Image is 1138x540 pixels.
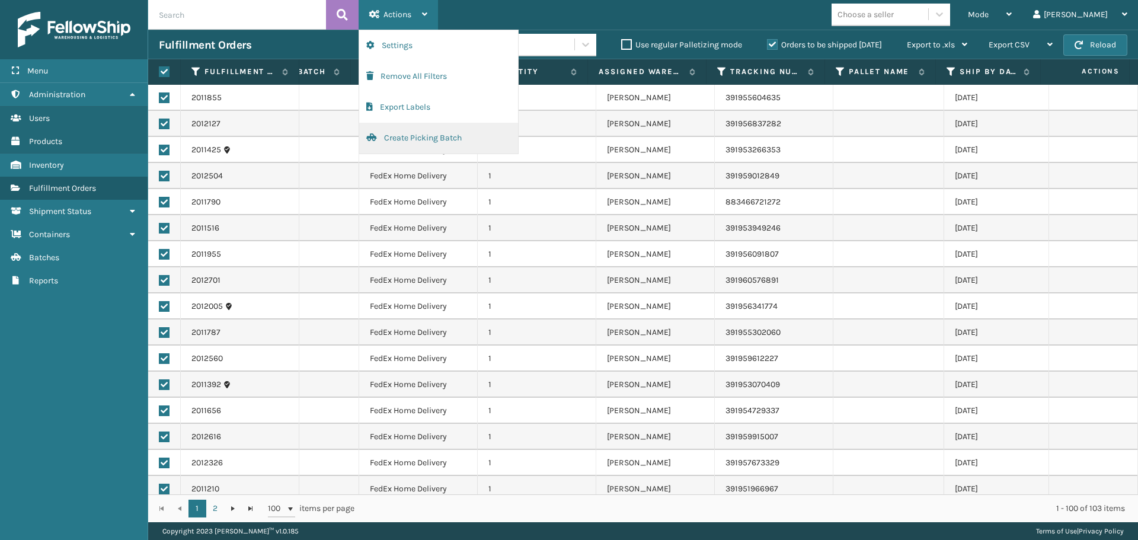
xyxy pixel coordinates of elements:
td: 1 [478,476,596,502]
td: [DATE] [944,189,1049,215]
a: 391953949246 [725,223,781,233]
a: 2011955 [191,248,221,260]
td: FedEx Home Delivery [359,215,478,241]
div: Choose a seller [837,8,894,21]
a: 883466721272 [725,197,781,207]
td: [DATE] [944,241,1049,267]
a: 391957673329 [725,458,779,468]
span: Go to the next page [228,504,238,513]
div: 1 - 100 of 103 items [371,503,1125,515]
label: Fulfillment Order Id [204,66,276,77]
span: Batches [29,253,59,263]
a: Terms of Use [1036,527,1077,535]
td: [PERSON_NAME] [596,398,715,424]
span: 100 [268,503,286,515]
a: 2011210 [191,483,219,495]
td: FedEx Home Delivery [359,319,478,346]
label: Pallet Name [849,66,913,77]
td: FedEx Home Delivery [359,476,478,502]
td: FedEx Home Delivery [359,450,478,476]
td: 1 [478,241,596,267]
td: [PERSON_NAME] [596,346,715,372]
a: 2011425 [191,144,221,156]
span: Fulfillment Orders [29,183,96,193]
a: 391955604635 [725,92,781,103]
td: FedEx Home Delivery [359,163,478,189]
p: Copyright 2023 [PERSON_NAME]™ v 1.0.185 [162,522,299,540]
td: 1 [478,163,596,189]
td: 1 [478,424,596,450]
label: Ship By Date [960,66,1018,77]
label: Use regular Palletizing mode [621,40,742,50]
td: [DATE] [944,267,1049,293]
label: Quantity [493,66,565,77]
a: 391955302060 [725,327,781,337]
button: Export Labels [359,92,518,123]
td: [DATE] [944,450,1049,476]
td: [PERSON_NAME] [596,450,715,476]
span: Export to .xls [907,40,955,50]
td: FedEx Home Delivery [359,372,478,398]
td: 1 [478,189,596,215]
a: 391959012849 [725,171,779,181]
span: Users [29,113,50,123]
label: Assigned Warehouse [599,66,683,77]
td: [PERSON_NAME] [596,476,715,502]
td: [PERSON_NAME] [596,111,715,137]
td: [DATE] [944,85,1049,111]
span: Shipment Status [29,206,91,216]
a: 2011516 [191,222,219,234]
a: 2012326 [191,457,223,469]
span: Inventory [29,160,64,170]
button: Settings [359,30,518,61]
td: FedEx Home Delivery [359,241,478,267]
td: [PERSON_NAME] [596,319,715,346]
a: 391954729337 [725,405,779,416]
a: 2012701 [191,274,220,286]
td: 1 [478,293,596,319]
td: FedEx Home Delivery [359,346,478,372]
td: [DATE] [944,398,1049,424]
td: [DATE] [944,319,1049,346]
a: 391956837282 [725,119,781,129]
span: Actions [1044,62,1127,81]
button: Reload [1063,34,1127,56]
a: 391956091807 [725,249,779,259]
td: [PERSON_NAME] [596,293,715,319]
a: Privacy Policy [1079,527,1124,535]
a: 2012504 [191,170,223,182]
td: 1 [478,450,596,476]
span: Reports [29,276,58,286]
label: Orders to be shipped [DATE] [767,40,882,50]
a: 1 [188,500,206,517]
a: 391956341774 [725,301,778,311]
td: FedEx Home Delivery [359,267,478,293]
span: Mode [968,9,989,20]
td: [PERSON_NAME] [596,267,715,293]
td: 1 [478,85,596,111]
span: Products [29,136,62,146]
td: [DATE] [944,137,1049,163]
td: FedEx Home Delivery [359,189,478,215]
td: 1 [478,267,596,293]
span: Export CSV [989,40,1030,50]
td: [PERSON_NAME] [596,189,715,215]
td: [PERSON_NAME] [596,372,715,398]
a: 2011790 [191,196,220,208]
a: 391951966967 [725,484,778,494]
td: [DATE] [944,293,1049,319]
td: [DATE] [944,111,1049,137]
label: Tracking Number [730,66,802,77]
td: 1 [478,398,596,424]
td: FedEx Home Delivery [359,424,478,450]
td: FedEx Home Delivery [359,293,478,319]
span: Containers [29,229,70,239]
span: Go to the last page [246,504,255,513]
button: Remove All Filters [359,61,518,92]
td: FedEx Home Delivery [359,398,478,424]
td: [DATE] [944,476,1049,502]
a: 391953070409 [725,379,780,389]
a: 2011855 [191,92,222,104]
a: 391960576891 [725,275,779,285]
td: [PERSON_NAME] [596,424,715,450]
